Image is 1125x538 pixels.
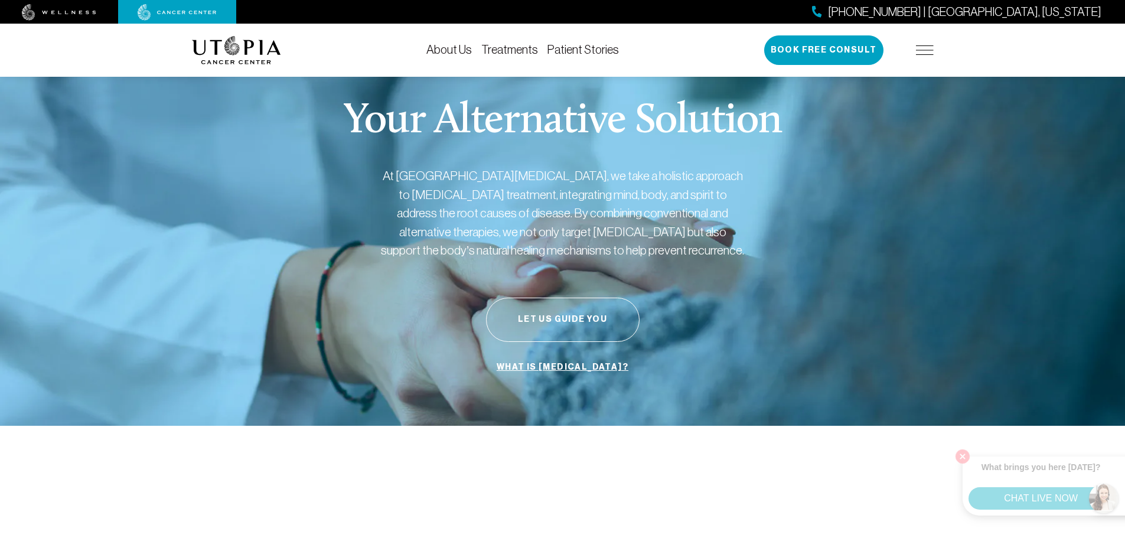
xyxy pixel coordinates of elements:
p: Your Alternative Solution [343,100,782,143]
p: At [GEOGRAPHIC_DATA][MEDICAL_DATA], we take a holistic approach to [MEDICAL_DATA] treatment, inte... [380,167,746,260]
button: Book Free Consult [764,35,883,65]
a: What is [MEDICAL_DATA]? [494,356,631,379]
img: icon-hamburger [916,45,934,55]
img: cancer center [138,4,217,21]
a: Treatments [481,43,538,56]
img: logo [192,36,281,64]
a: Patient Stories [547,43,619,56]
button: Let Us Guide You [486,298,640,342]
a: About Us [426,43,472,56]
span: [PHONE_NUMBER] | [GEOGRAPHIC_DATA], [US_STATE] [828,4,1101,21]
img: wellness [22,4,96,21]
a: [PHONE_NUMBER] | [GEOGRAPHIC_DATA], [US_STATE] [812,4,1101,21]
